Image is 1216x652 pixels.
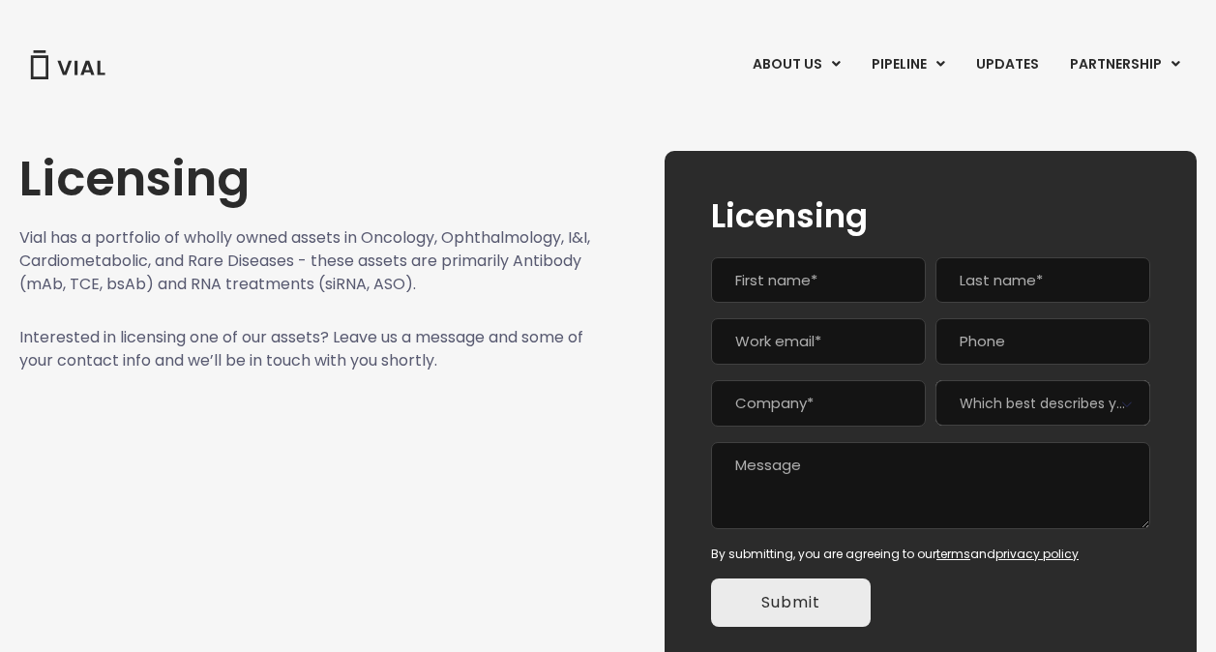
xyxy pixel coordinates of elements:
[995,546,1079,562] a: privacy policy
[711,257,926,304] input: First name*
[1054,48,1196,81] a: PARTNERSHIPMenu Toggle
[711,197,1150,234] h2: Licensing
[711,380,926,427] input: Company*
[935,318,1150,365] input: Phone
[935,380,1150,426] span: Which best describes you?*
[19,226,616,296] p: Vial has a portfolio of wholly owned assets in Oncology, Ophthalmology, I&I, Cardiometabolic, and...
[29,50,106,79] img: Vial Logo
[936,546,970,562] a: terms
[19,151,616,207] h1: Licensing
[711,578,871,627] input: Submit
[856,48,960,81] a: PIPELINEMenu Toggle
[711,546,1150,563] div: By submitting, you are agreeing to our and
[19,326,616,372] p: Interested in licensing one of our assets? Leave us a message and some of your contact info and w...
[961,48,1053,81] a: UPDATES
[737,48,855,81] a: ABOUT USMenu Toggle
[935,257,1150,304] input: Last name*
[711,318,926,365] input: Work email*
